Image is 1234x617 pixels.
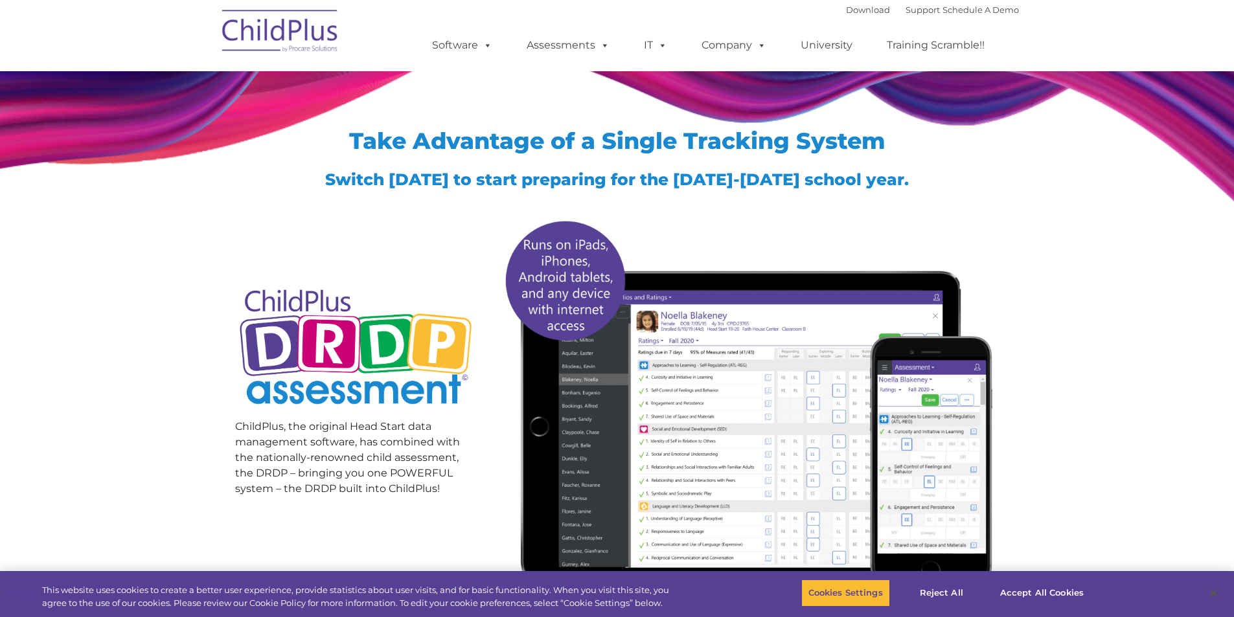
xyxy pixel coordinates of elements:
img: Copyright - DRDP Logo [235,275,477,422]
img: ChildPlus by Procare Solutions [216,1,345,65]
span: Take Advantage of a Single Tracking System [349,127,886,155]
a: Download [846,5,890,15]
div: This website uses cookies to create a better user experience, provide statistics about user visit... [42,584,679,609]
font: | [846,5,1019,15]
a: Schedule A Demo [943,5,1019,15]
button: Close [1199,579,1228,607]
a: Support [906,5,940,15]
a: Software [419,32,505,58]
button: Accept All Cookies [993,579,1091,607]
a: Training Scramble!! [874,32,998,58]
a: Assessments [514,32,623,58]
span: Switch [DATE] to start preparing for the [DATE]-[DATE] school year. [325,170,909,189]
a: IT [631,32,680,58]
img: All-devices [496,210,1000,596]
span: ChildPlus, the original Head Start data management software, has combined with the nationally-ren... [235,420,460,495]
a: University [788,32,865,58]
button: Reject All [901,579,982,607]
button: Cookies Settings [801,579,890,607]
a: Company [689,32,779,58]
